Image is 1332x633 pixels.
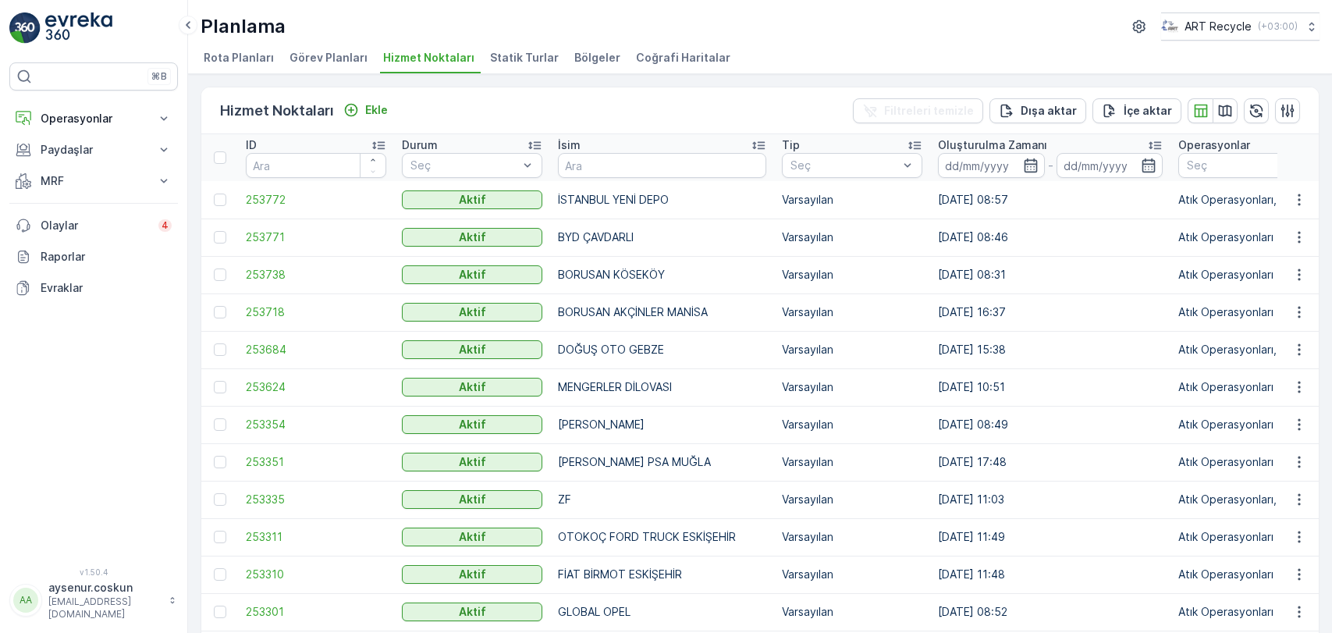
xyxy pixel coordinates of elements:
a: Raporlar [9,241,178,272]
button: Aktif [402,228,542,247]
p: Varsayılan [782,304,922,320]
p: Varsayılan [782,567,922,582]
div: Toggle Row Selected [214,606,226,618]
a: 253772 [246,192,386,208]
a: 253310 [246,567,386,582]
td: [DATE] 15:38 [930,331,1170,368]
p: Varsayılan [782,454,922,470]
a: 253738 [246,267,386,283]
button: Filtreleri temizle [853,98,983,123]
td: [DATE] 08:46 [930,219,1170,256]
td: [DATE] 11:03 [930,481,1170,518]
p: aysenur.coskun [48,580,161,596]
p: - [1048,156,1053,175]
a: 253335 [246,492,386,507]
p: Varsayılan [782,492,922,507]
div: Toggle Row Selected [214,493,226,506]
div: Toggle Row Selected [214,268,226,281]
button: Aktif [402,565,542,584]
p: Varsayılan [782,604,922,620]
td: [DATE] 08:31 [930,256,1170,293]
button: Paydaşlar [9,134,178,165]
p: Durum [402,137,438,153]
p: DOĞUŞ OTO GEBZE [558,342,766,357]
button: İçe aktar [1092,98,1181,123]
span: 253624 [246,379,386,395]
p: Operasyonlar [1178,137,1250,153]
p: Varsayılan [782,229,922,245]
span: Rota Planları [204,50,274,66]
input: Ara [246,153,386,178]
div: Toggle Row Selected [214,531,226,543]
p: BYD ÇAVDARLI [558,229,766,245]
p: Seç [790,158,898,173]
p: İsim [558,137,581,153]
span: v 1.50.4 [9,567,178,577]
button: Operasyonlar [9,103,178,134]
button: Aktif [402,415,542,434]
span: Coğrafi Haritalar [636,50,730,66]
p: Aktif [459,192,486,208]
div: Toggle Row Selected [214,231,226,244]
p: Paydaşlar [41,142,147,158]
p: ( +03:00 ) [1258,20,1298,33]
button: Aktif [402,265,542,284]
p: İçe aktar [1124,103,1172,119]
div: Toggle Row Selected [214,456,226,468]
span: Statik Turlar [490,50,559,66]
button: ART Recycle(+03:00) [1161,12,1320,41]
p: Varsayılan [782,529,922,545]
p: Varsayılan [782,342,922,357]
p: Hizmet Noktaları [220,100,334,122]
p: Varsayılan [782,267,922,283]
p: Seç [410,158,518,173]
p: Aktif [459,342,486,357]
a: 253301 [246,604,386,620]
a: 253311 [246,529,386,545]
p: MENGERLER DİLOVASI [558,379,766,395]
button: Aktif [402,378,542,397]
p: Aktif [459,454,486,470]
p: Raporlar [41,249,172,265]
p: OTOKOÇ FORD TRUCK ESKİŞEHİR [558,529,766,545]
button: Aktif [402,303,542,322]
button: Dışa aktar [989,98,1086,123]
p: Olaylar [41,218,149,233]
button: Aktif [402,340,542,359]
button: Aktif [402,528,542,546]
p: Planlama [201,14,286,39]
div: Toggle Row Selected [214,381,226,393]
p: Aktif [459,604,486,620]
div: Toggle Row Selected [214,568,226,581]
p: Aktif [459,529,486,545]
p: Filtreleri temizle [884,103,974,119]
button: Aktif [402,490,542,509]
a: Olaylar4 [9,210,178,241]
a: 253718 [246,304,386,320]
button: MRF [9,165,178,197]
td: [DATE] 08:49 [930,406,1170,443]
p: Varsayılan [782,417,922,432]
p: ID [246,137,257,153]
td: [DATE] 16:37 [930,293,1170,331]
p: İSTANBUL YENİ DEPO [558,192,766,208]
p: MRF [41,173,147,189]
img: logo_light-DOdMpM7g.png [45,12,112,44]
a: 253354 [246,417,386,432]
p: Varsayılan [782,379,922,395]
td: [DATE] 10:51 [930,368,1170,406]
span: Görev Planları [289,50,368,66]
a: 253351 [246,454,386,470]
p: [PERSON_NAME] [558,417,766,432]
span: 253684 [246,342,386,357]
p: Oluşturulma Zamanı [938,137,1047,153]
div: Toggle Row Selected [214,418,226,431]
p: [EMAIL_ADDRESS][DOMAIN_NAME] [48,596,161,621]
p: Varsayılan [782,192,922,208]
p: Aktif [459,379,486,395]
